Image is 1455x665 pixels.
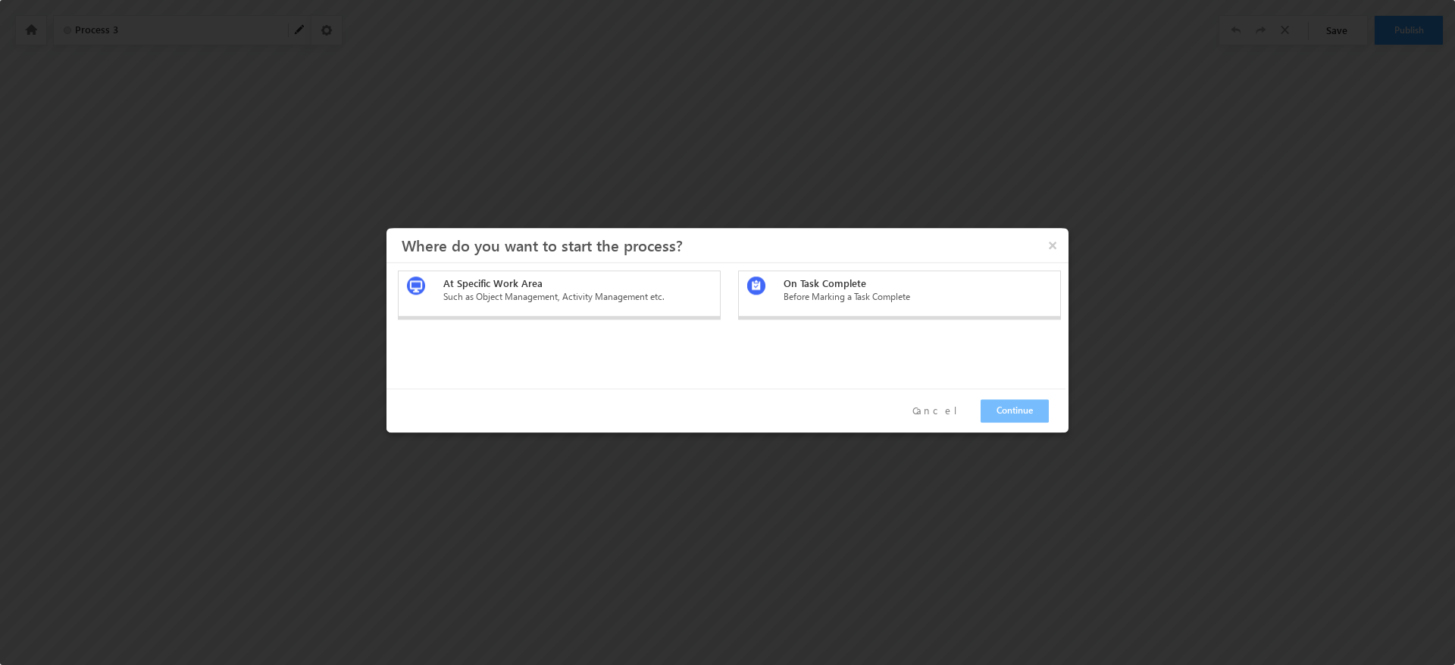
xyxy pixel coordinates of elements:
button: × [1040,232,1065,258]
div: Such as Object Management, Activity Management etc. [443,290,712,304]
div: On Task Complete [784,276,1052,290]
button: Continue [981,399,1049,423]
div: Before Marking a Task Complete [784,290,1052,304]
div: At Specific Work Area [443,276,712,290]
h3: Where do you want to start the process? [402,232,1065,258]
button: Cancel [901,400,981,422]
